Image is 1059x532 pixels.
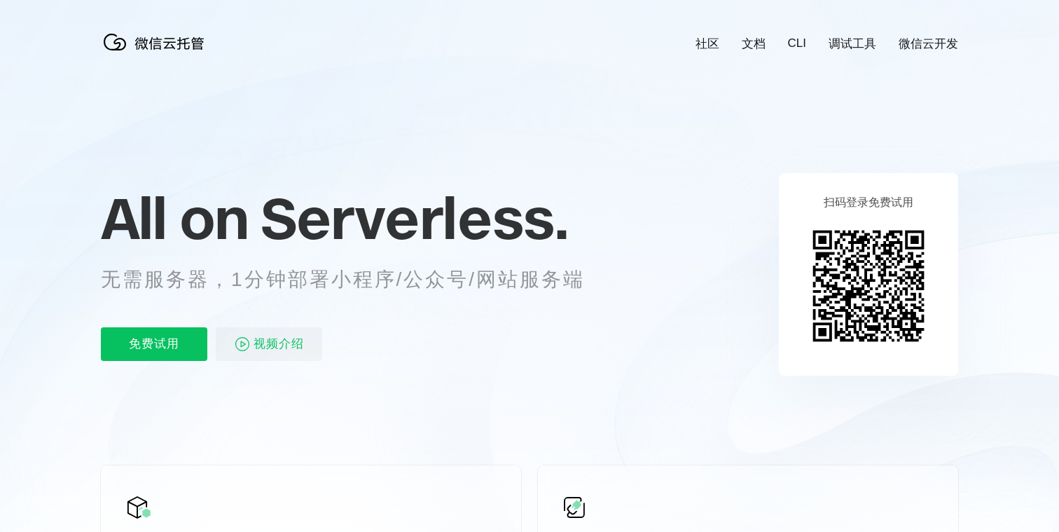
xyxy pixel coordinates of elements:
span: All on [101,183,247,253]
a: CLI [788,36,806,50]
p: 无需服务器，1分钟部署小程序/公众号/网站服务端 [101,266,611,294]
p: 扫码登录免费试用 [824,196,913,210]
a: 文档 [742,36,766,52]
a: 微信云开发 [899,36,958,52]
img: 微信云托管 [101,28,213,56]
span: 视频介绍 [254,327,304,361]
span: Serverless. [261,183,568,253]
a: 微信云托管 [101,46,213,58]
a: 社区 [695,36,719,52]
p: 免费试用 [101,327,207,361]
a: 调试工具 [829,36,876,52]
img: video_play.svg [234,336,251,353]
